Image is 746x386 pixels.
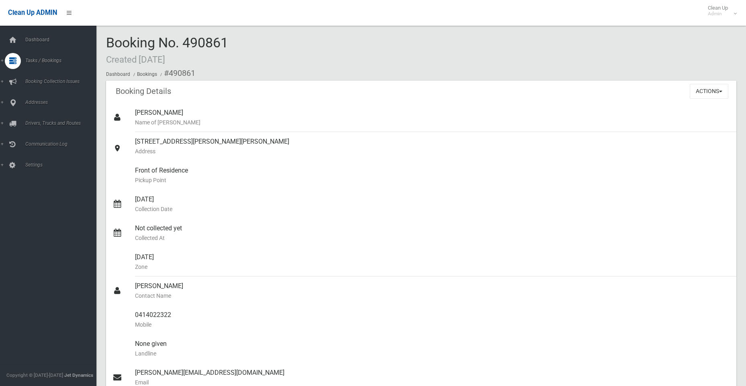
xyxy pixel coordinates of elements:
[135,262,730,272] small: Zone
[158,66,195,81] li: #490861
[704,5,736,17] span: Clean Up
[23,141,102,147] span: Communication Log
[135,204,730,214] small: Collection Date
[23,100,102,105] span: Addresses
[23,79,102,84] span: Booking Collection Issues
[8,9,57,16] span: Clean Up ADMIN
[135,132,730,161] div: [STREET_ADDRESS][PERSON_NAME][PERSON_NAME]
[135,219,730,248] div: Not collected yet
[135,334,730,363] div: None given
[135,146,730,156] small: Address
[106,35,228,66] span: Booking No. 490861
[23,37,102,43] span: Dashboard
[135,305,730,334] div: 0414022322
[106,54,165,65] small: Created [DATE]
[23,162,102,168] span: Settings
[135,190,730,219] div: [DATE]
[135,233,730,243] small: Collected At
[135,103,730,132] div: [PERSON_NAME]
[135,276,730,305] div: [PERSON_NAME]
[135,175,730,185] small: Pickup Point
[23,58,102,63] span: Tasks / Bookings
[23,120,102,126] span: Drivers, Trucks and Routes
[6,372,63,378] span: Copyright © [DATE]-[DATE]
[690,84,728,99] button: Actions
[135,320,730,329] small: Mobile
[135,161,730,190] div: Front of Residence
[135,349,730,358] small: Landline
[106,83,181,99] header: Booking Details
[135,291,730,301] small: Contact Name
[64,372,93,378] strong: Jet Dynamics
[708,11,728,17] small: Admin
[135,118,730,127] small: Name of [PERSON_NAME]
[135,248,730,276] div: [DATE]
[137,71,157,77] a: Bookings
[106,71,130,77] a: Dashboard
